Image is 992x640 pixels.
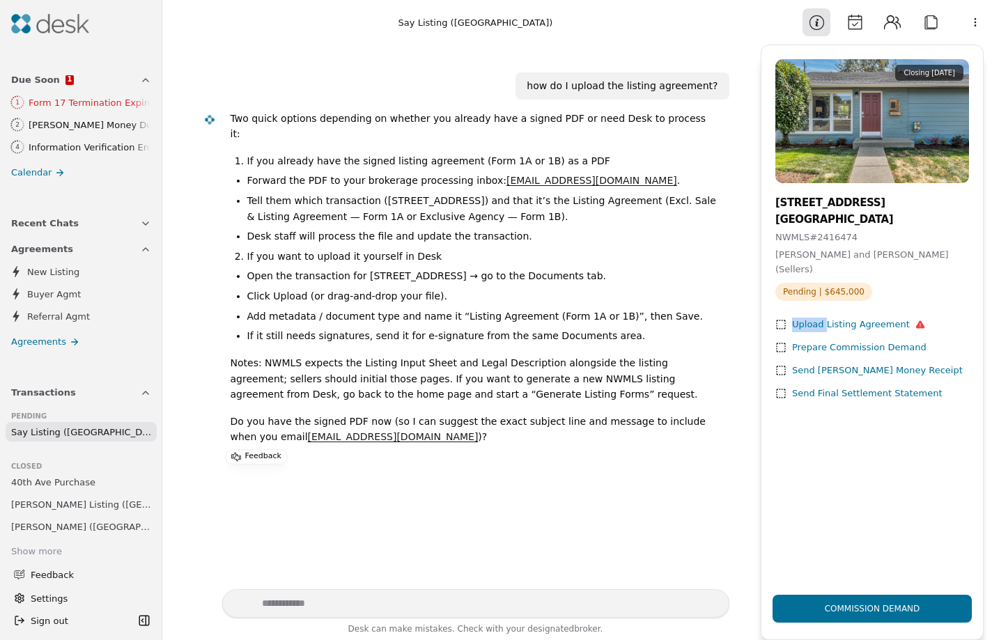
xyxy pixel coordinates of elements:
[29,140,150,155] div: Information Verification Ends
[792,341,927,355] div: Prepare Commission Demand
[11,545,62,559] div: Show more
[775,59,969,183] img: Property
[11,520,151,534] span: [PERSON_NAME] ([GEOGRAPHIC_DATA])
[231,414,718,445] p: Do you have the signed PDF now (so I can suggest the exact subject line and message to include wh...
[773,595,972,623] button: Commission Demand
[222,622,729,640] div: Desk can make mistakes. Check with your broker.
[245,450,281,464] p: Feedback
[27,287,81,302] span: Buyer Agmt
[775,283,872,301] span: Pending | $645,000
[8,587,154,609] button: Settings
[11,242,73,256] span: Agreements
[527,624,574,634] span: designated
[222,589,729,618] textarea: Write your prompt here
[31,568,143,582] span: Feedback
[2,115,156,134] a: 2[PERSON_NAME] Money Due
[8,609,134,632] button: Sign out
[247,328,718,344] li: If it still needs signatures, send it for e-signature from the same Documents area.
[11,475,95,490] span: 40th Ave Purchase
[775,211,969,228] div: [GEOGRAPHIC_DATA]
[3,331,160,352] a: Agreements
[15,97,20,108] div: 1
[11,425,151,439] span: Say Listing ([GEOGRAPHIC_DATA])
[3,67,160,93] button: Due Soon1
[29,118,150,132] div: [PERSON_NAME] Money Due
[247,309,718,325] li: Add metadata / document type and name it “Listing Agreement (Form 1A or 1B)”, then Save.
[2,93,156,112] a: 1Form 17 Termination Expires
[11,165,52,180] span: Calendar
[6,562,151,587] button: Feedback
[3,162,160,182] a: Calendar
[31,591,68,606] span: Settings
[3,210,160,236] button: Recent Chats
[231,355,718,403] p: Notes: NWMLS expects the Listing Input Sheet and Legal Description alongside the listing agreemen...
[247,173,718,189] li: Forward the PDF to your brokerage processing inbox: .
[775,194,969,211] div: [STREET_ADDRESS]
[247,153,718,169] li: If you already have the signed listing agreement (Form 1A or 1B) as a PDF
[895,65,963,81] div: Closing [DATE]
[203,114,215,125] img: Desk
[814,585,931,632] div: Commission Demand
[27,265,79,279] span: New Listing
[792,387,943,401] div: Send Final Settlement Statement
[31,614,68,628] span: Sign out
[247,268,718,284] li: Open the transaction for [STREET_ADDRESS] → go to the Documents tab.
[15,120,20,130] div: 2
[2,137,156,157] a: 4Information Verification Ends
[247,193,718,224] li: Tell them which transaction ([STREET_ADDRESS]) and that it’s the Listing Agreement (Excl. Sale & ...
[67,76,72,83] span: 1
[247,228,718,244] li: Desk staff will process the file and update the transaction.
[247,288,718,304] li: Click Upload (or drag-and-drop your file).
[11,497,151,512] span: [PERSON_NAME] Listing ([GEOGRAPHIC_DATA])
[792,318,925,332] div: Upload Listing Agreement
[29,95,150,110] div: Form 17 Termination Expires
[308,431,479,442] a: [EMAIL_ADDRESS][DOMAIN_NAME]
[231,111,718,142] p: Two quick options depending on whether you already have a signed PDF or need Desk to process it:
[398,15,553,30] div: Say Listing ([GEOGRAPHIC_DATA])
[15,142,20,153] div: 4
[775,231,969,245] div: NWMLS # 2416474
[11,14,89,33] img: Desk
[11,411,151,422] div: Pending
[11,461,151,472] div: Closed
[506,175,677,186] a: [EMAIL_ADDRESS][DOMAIN_NAME]
[11,216,79,231] span: Recent Chats
[527,78,718,94] div: how do I upload the listing agreement?
[247,249,718,265] li: If you want to upload it yourself in Desk
[792,364,963,378] div: Send [PERSON_NAME] Money Receipt
[3,236,160,262] button: Agreements
[11,72,60,87] span: Due Soon
[27,309,90,324] span: Referral Agmt
[3,380,160,405] button: Transactions
[775,249,949,274] span: [PERSON_NAME] and [PERSON_NAME] (Sellers)
[11,334,66,349] span: Agreements
[11,385,76,400] span: Transactions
